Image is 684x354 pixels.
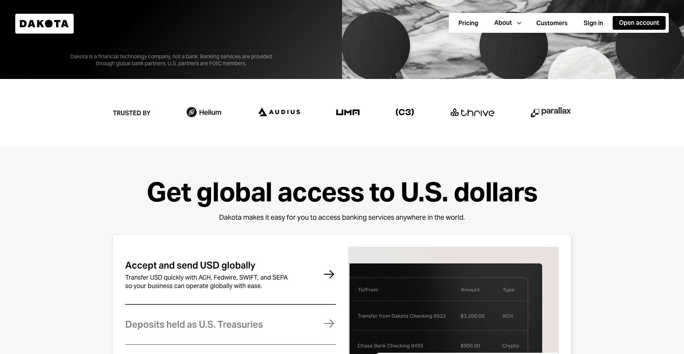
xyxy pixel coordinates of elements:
a: Sign in [577,16,610,31]
button: Open account [613,16,666,30]
img: logo [531,107,571,117]
button: Pricing [452,16,485,30]
img: logo [396,109,414,116]
div: About [494,19,512,27]
div: Accept and send USD globally [125,261,255,270]
button: About [488,16,527,30]
div: Dakota makes it easy for you to access banking services anywhere in the world. [219,213,465,222]
div: Deposits held as U.S. Treasuries [125,320,263,330]
img: logo [336,109,360,115]
a: Customers [530,16,574,31]
div: Get global access to U.S. dollars [147,177,537,207]
div: Dakota is a financial technology company, not a bank. Banking services are provided through globa... [56,41,286,67]
img: logo [258,106,300,117]
img: logo [187,107,222,117]
a: Pricing [452,16,485,31]
button: Customers [530,16,574,30]
button: Sign in [577,16,610,30]
div: Transfer USD quickly with ACH, Fedwire, SWIFT, and SEPA so your business can operate globally wit... [125,274,293,290]
img: logo [450,108,495,116]
div: Trusted by [113,103,150,123]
